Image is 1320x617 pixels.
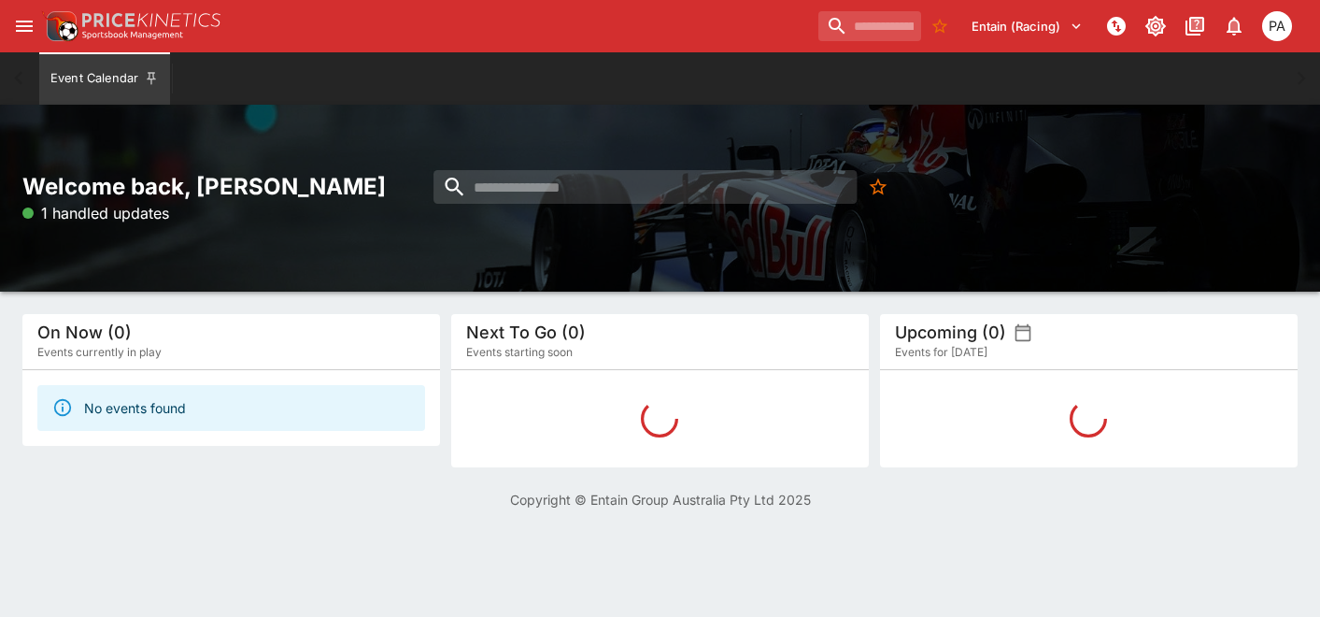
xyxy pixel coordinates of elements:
span: Events for [DATE] [895,343,987,362]
button: Notifications [1217,9,1251,43]
input: search [818,11,921,41]
span: Events currently in play [37,343,162,362]
button: Toggle light/dark mode [1139,9,1172,43]
button: Peter Addley [1256,6,1298,47]
img: PriceKinetics Logo [41,7,78,45]
span: Events starting soon [466,343,573,362]
div: Peter Addley [1262,11,1292,41]
div: No events found [84,391,186,425]
button: No Bookmarks [861,170,895,204]
h2: Welcome back, [PERSON_NAME] [22,172,440,201]
h5: On Now (0) [37,322,132,343]
button: Event Calendar [39,52,170,105]
h5: Upcoming (0) [895,322,1006,343]
input: search [433,170,857,204]
h5: Next To Go (0) [466,322,586,343]
img: Sportsbook Management [82,31,183,39]
button: open drawer [7,9,41,43]
button: Documentation [1178,9,1212,43]
p: 1 handled updates [22,202,169,224]
img: PriceKinetics [82,13,220,27]
button: NOT Connected to PK [1100,9,1133,43]
button: settings [1014,323,1032,342]
button: Select Tenant [960,11,1094,41]
button: No Bookmarks [925,11,955,41]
